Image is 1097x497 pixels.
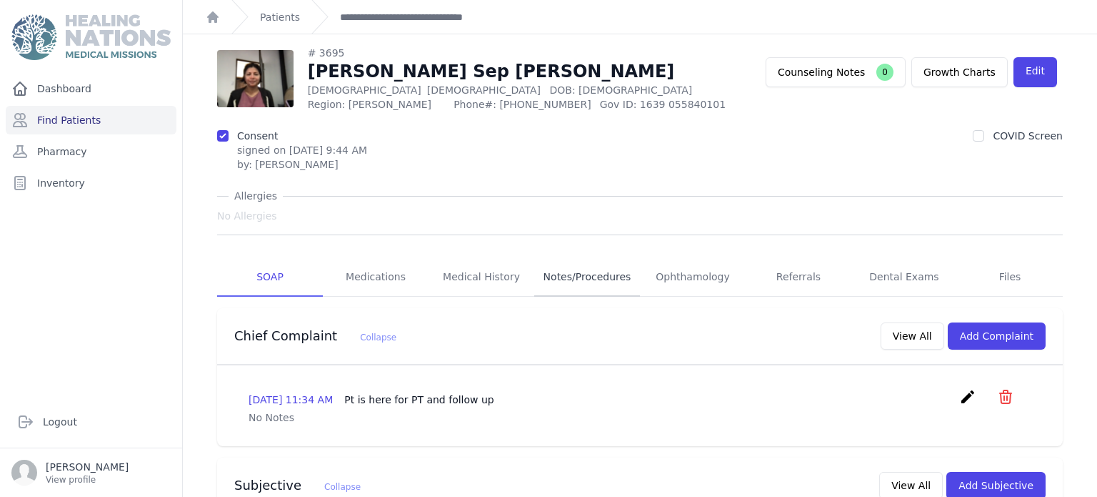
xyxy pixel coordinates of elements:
span: Collapse [360,333,396,343]
a: Growth Charts [911,57,1008,87]
p: [PERSON_NAME] [46,460,129,474]
p: [DATE] 11:34 AM [249,393,494,407]
a: Ophthamology [640,258,746,297]
h1: [PERSON_NAME] Sep [PERSON_NAME] [308,60,746,83]
nav: Tabs [217,258,1063,297]
p: No Notes [249,410,1031,425]
div: by: [PERSON_NAME] [237,157,367,172]
a: Pharmacy [6,137,176,166]
a: Dashboard [6,74,176,103]
a: Edit [1013,57,1057,87]
a: Inventory [6,169,176,197]
span: Region: [PERSON_NAME] [308,97,445,112]
a: Patients [260,10,300,24]
a: Logout [11,408,171,436]
a: Notes/Procedures [534,258,640,297]
span: Phone#: [PHONE_NUMBER] [454,97,591,112]
span: Gov ID: 1639 055840101 [600,97,746,112]
button: Add Complaint [948,323,1046,350]
h3: Subjective [234,477,361,494]
span: No Allergies [217,209,277,223]
img: wUfPu1b6X5YaAAAACV0RVh0ZGF0ZTpjcmVhdGUAMjAyNS0wNi0xOVQxNTo0NDo0MiswMDowMKrTwfIAAAAldEVYdGRhdGU6bW... [217,50,294,107]
div: # 3695 [308,46,746,60]
a: Medical History [429,258,534,297]
button: Counseling Notes0 [766,57,906,87]
p: View profile [46,474,129,486]
a: Medications [323,258,429,297]
span: 0 [876,64,893,81]
p: signed on [DATE] 9:44 AM [237,143,367,157]
p: [DEMOGRAPHIC_DATA] [308,83,746,97]
a: Files [957,258,1063,297]
i: create [959,388,976,405]
span: Pt is here for PT and follow up [344,394,494,405]
img: Medical Missions EMR [11,14,170,60]
a: [PERSON_NAME] View profile [11,460,171,486]
a: Find Patients [6,106,176,134]
button: View All [881,323,944,350]
a: Referrals [746,258,851,297]
label: Consent [237,130,278,142]
span: DOB: [DEMOGRAPHIC_DATA] [549,84,692,96]
span: [DEMOGRAPHIC_DATA] [427,84,541,96]
label: COVID Screen [993,130,1063,142]
a: Dental Exams [851,258,957,297]
a: SOAP [217,258,323,297]
span: Collapse [324,482,361,492]
a: create [959,395,980,408]
h3: Chief Complaint [234,328,396,345]
span: Allergies [229,189,283,203]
